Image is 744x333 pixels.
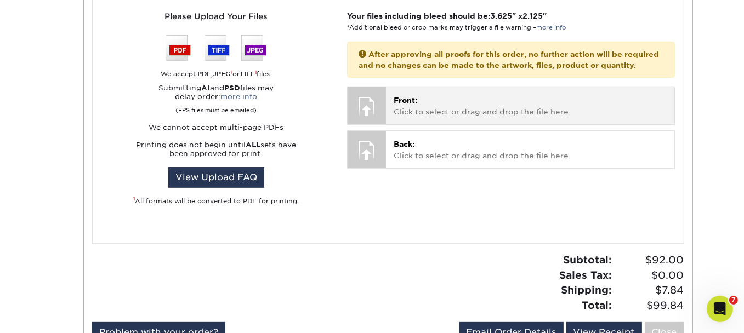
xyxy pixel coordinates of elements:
span: 3.625 [490,12,512,20]
span: 7 [729,296,738,305]
a: more info [536,24,566,31]
strong: Your files including bleed should be: " x " [347,12,547,20]
sup: 1 [255,70,257,75]
strong: Sales Tax: [560,269,612,281]
sup: 1 [133,196,135,202]
span: 2.125 [522,12,543,20]
small: (EPS files must be emailed) [175,101,257,114]
span: $99.84 [616,298,684,313]
strong: After approving all proofs for this order, no further action will be required and no changes can ... [359,50,659,70]
strong: Subtotal: [564,254,612,266]
strong: ALL [246,141,260,149]
strong: AI [201,84,210,92]
span: Back: [394,140,414,148]
strong: JPEG [213,70,231,78]
strong: Total: [582,299,612,311]
a: more info [220,93,257,101]
sup: 1 [231,70,232,75]
img: We accept: PSD, TIFF, or JPEG (JPG) [166,35,266,61]
div: Please Upload Your Files [101,10,331,22]
div: We accept: , or files. [101,70,331,79]
span: Front: [394,96,417,105]
strong: Shipping: [561,284,612,296]
strong: TIFF [240,70,255,78]
span: $7.84 [616,283,684,298]
p: Click to select or drag and drop the file here. [394,95,666,117]
iframe: Intercom live chat [707,296,733,322]
a: View Upload FAQ [168,167,264,188]
small: *Additional bleed or crop marks may trigger a file warning – [347,24,566,31]
strong: PSD [224,84,240,92]
p: Printing does not begin until sets have been approved for print. [101,141,331,158]
strong: PDF [197,70,211,78]
p: Click to select or drag and drop the file here. [394,139,666,161]
div: All formats will be converted to PDF for printing. [101,197,331,206]
p: Submitting and files may delay order: [101,84,331,114]
span: $0.00 [616,268,684,283]
span: $92.00 [616,252,684,268]
p: We cannot accept multi-page PDFs [101,123,331,132]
